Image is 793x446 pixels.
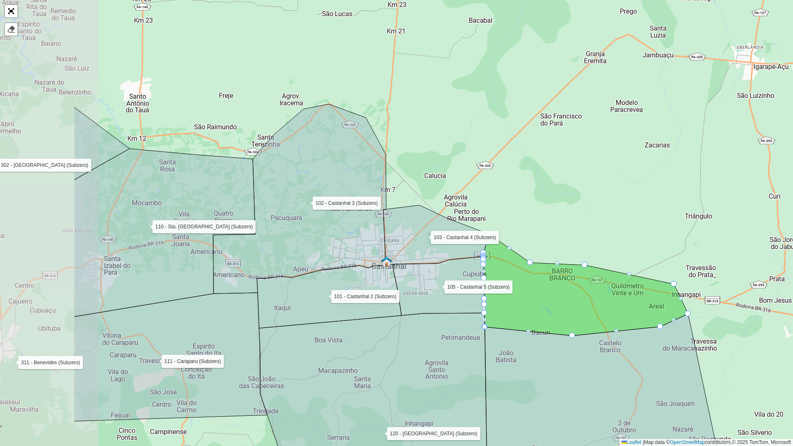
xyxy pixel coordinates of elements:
span: | [643,439,644,445]
div: Remover camada(s) [5,23,17,36]
div: Map data © contributors,© 2025 TomTom, Microsoft [620,439,793,446]
a: Abrir mapa em tela cheia [5,5,17,17]
img: Castanhal [381,256,392,267]
a: Leaflet [622,439,641,445]
a: OpenStreetMap [670,439,705,445]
